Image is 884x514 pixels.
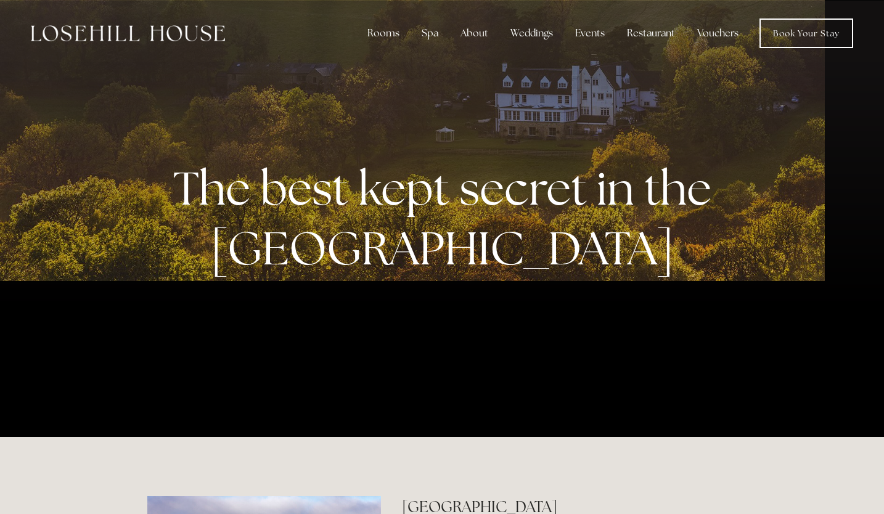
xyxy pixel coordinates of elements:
[687,21,748,46] a: Vouchers
[412,21,448,46] div: Spa
[173,158,721,279] strong: The best kept secret in the [GEOGRAPHIC_DATA]
[617,21,685,46] div: Restaurant
[31,25,225,41] img: Losehill House
[451,21,498,46] div: About
[759,18,853,48] a: Book Your Stay
[565,21,615,46] div: Events
[501,21,563,46] div: Weddings
[358,21,409,46] div: Rooms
